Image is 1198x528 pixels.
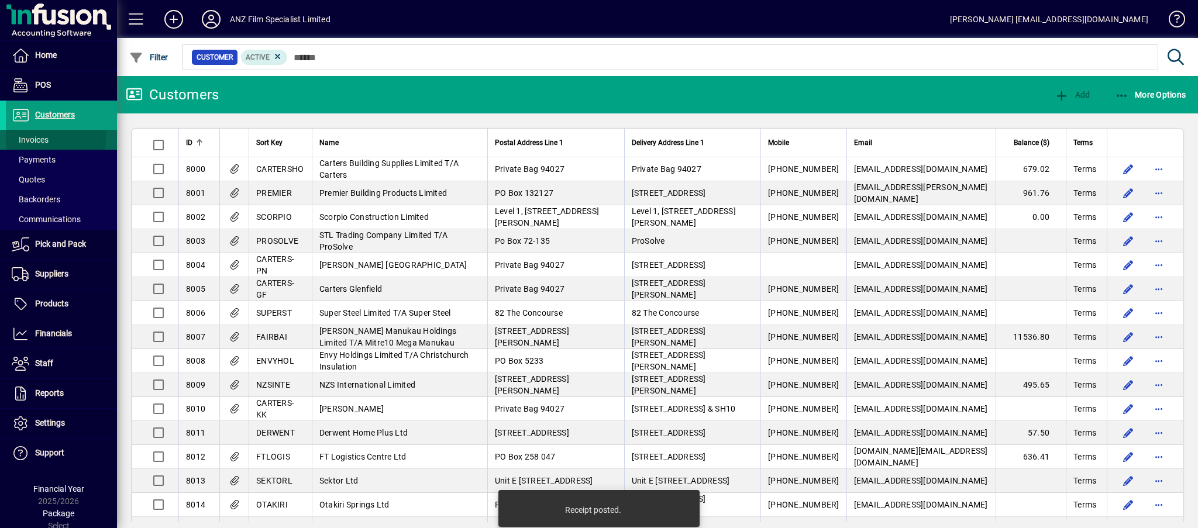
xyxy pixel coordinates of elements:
span: FAIRBAI [256,332,287,341]
button: More options [1149,327,1168,346]
span: CARTERSHO [256,164,304,174]
span: Sektor Ltd [319,476,359,485]
span: Balance ($) [1014,136,1049,149]
a: Home [6,41,117,70]
div: Receipt posted. [565,504,621,516]
span: [EMAIL_ADDRESS][PERSON_NAME][DOMAIN_NAME] [854,182,988,203]
button: Edit [1119,423,1138,442]
span: [PHONE_NUMBER] [768,404,839,413]
span: [EMAIL_ADDRESS][DOMAIN_NAME] [854,212,988,222]
button: More options [1149,399,1168,418]
span: 8008 [186,356,205,365]
span: Private Bag 94027 [495,404,564,413]
span: [PHONE_NUMBER] [768,380,839,389]
span: POS [35,80,51,89]
button: More options [1149,256,1168,274]
span: Derwent Home Plus Ltd [319,428,408,437]
span: [STREET_ADDRESS][PERSON_NAME] [632,326,706,347]
span: Level 1, [STREET_ADDRESS][PERSON_NAME] [495,206,599,227]
button: Edit [1119,399,1138,418]
span: Quotes [12,175,45,184]
a: Support [6,439,117,468]
button: Add [155,9,192,30]
span: [PERSON_NAME] Manukau Holdings Limited T/A Mitre10 Mega Manukau [319,326,457,347]
span: CARTERS-PN [256,254,294,275]
span: SCORPIO [256,212,292,222]
span: [STREET_ADDRESS] [632,428,706,437]
span: More Options [1115,90,1186,99]
button: More options [1149,184,1168,202]
span: Terms [1073,499,1096,510]
span: [EMAIL_ADDRESS][DOMAIN_NAME] [854,260,988,270]
span: 8007 [186,332,205,341]
span: NZS International Limited [319,380,415,389]
span: Delivery Address Line 1 [632,136,704,149]
span: FTLOGIS [256,452,290,461]
span: Otakiri Springs Ltd [319,500,390,509]
button: Edit [1119,160,1138,178]
span: Payments [12,155,56,164]
button: Edit [1119,351,1138,370]
span: CARTERS-KK [256,398,294,419]
span: Communications [12,215,81,224]
span: Filter [129,53,168,62]
a: Financials [6,319,117,348]
td: 0.00 [996,205,1066,229]
button: Edit [1119,327,1138,346]
a: Settings [6,409,117,438]
span: [EMAIL_ADDRESS][DOMAIN_NAME] [854,428,988,437]
span: [PHONE_NUMBER] [768,452,839,461]
span: 8003 [186,236,205,246]
button: More options [1149,351,1168,370]
span: CARTERS-GF [256,278,294,299]
span: Terms [1073,307,1096,319]
button: More options [1149,303,1168,322]
span: SUPERST [256,308,292,318]
td: 57.50 [996,421,1066,445]
button: Profile [192,9,230,30]
div: ID [186,136,212,149]
span: Terms [1073,235,1096,247]
span: [STREET_ADDRESS][PERSON_NAME] [632,350,706,371]
span: Terms [1073,427,1096,439]
span: [EMAIL_ADDRESS][DOMAIN_NAME] [854,284,988,294]
button: More options [1149,375,1168,394]
span: Settings [35,418,65,427]
span: Products [35,299,68,308]
button: Edit [1119,208,1138,226]
span: 8014 [186,500,205,509]
span: [STREET_ADDRESS] [632,188,706,198]
td: 636.41 [996,445,1066,469]
button: Add [1052,84,1093,105]
span: Package [43,509,74,518]
span: [EMAIL_ADDRESS][DOMAIN_NAME] [854,500,988,509]
div: Email [854,136,989,149]
span: Invoices [12,135,49,144]
span: Envy Holdings Limited T/A Christchurch Insulation [319,350,469,371]
span: PREMIER [256,188,292,198]
span: [EMAIL_ADDRESS][DOMAIN_NAME] [854,236,988,246]
span: [PERSON_NAME] [GEOGRAPHIC_DATA] [319,260,467,270]
button: Edit [1119,184,1138,202]
button: More options [1149,471,1168,490]
span: [EMAIL_ADDRESS][DOMAIN_NAME] [854,164,988,174]
span: Terms [1073,259,1096,271]
span: [STREET_ADDRESS] & SH10 [632,404,736,413]
span: [STREET_ADDRESS] [495,428,569,437]
span: Name [319,136,339,149]
span: ID [186,136,192,149]
span: DERWENT [256,428,295,437]
span: 8002 [186,212,205,222]
span: Active [246,53,270,61]
span: Terms [1073,136,1093,149]
span: [STREET_ADDRESS][PERSON_NAME] [495,326,569,347]
button: More Options [1112,84,1189,105]
span: Po Box 72-135 [495,236,550,246]
span: PO Box 5233 [495,356,544,365]
button: Edit [1119,447,1138,466]
a: POS [6,71,117,100]
span: Carters Building Supplies Limited T/A Carters [319,158,459,180]
div: Balance ($) [1003,136,1060,149]
button: More options [1149,160,1168,178]
span: Terms [1073,451,1096,463]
